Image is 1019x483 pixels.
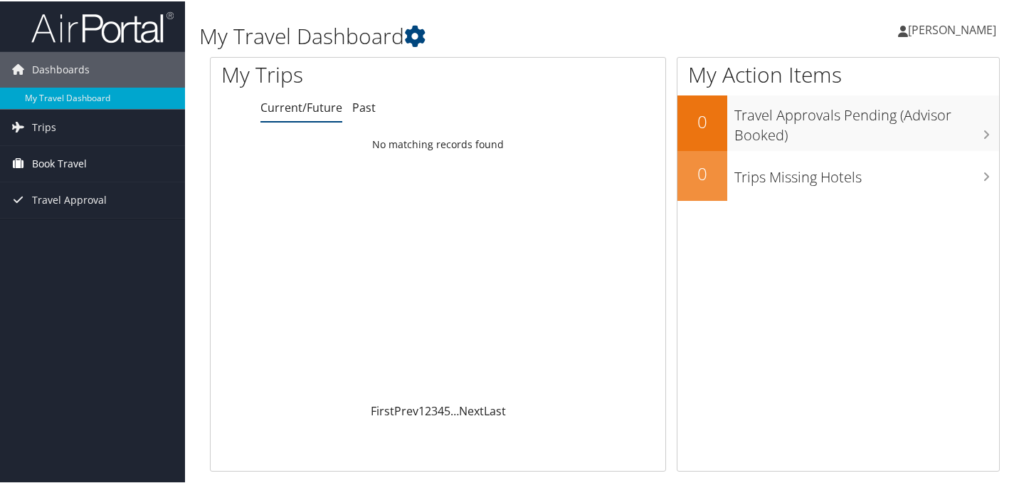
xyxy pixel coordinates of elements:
[734,159,999,186] h3: Trips Missing Hotels
[734,97,999,144] h3: Travel Approvals Pending (Advisor Booked)
[444,402,450,417] a: 5
[31,9,174,43] img: airportal-logo.png
[898,7,1010,50] a: [PERSON_NAME]
[394,402,418,417] a: Prev
[677,150,999,199] a: 0Trips Missing Hotels
[425,402,431,417] a: 2
[677,108,727,133] h2: 0
[221,58,465,88] h1: My Trips
[32,181,107,217] span: Travel Approval
[32,108,56,144] span: Trips
[438,402,444,417] a: 4
[199,20,740,50] h1: My Travel Dashboard
[459,402,484,417] a: Next
[32,51,90,86] span: Dashboards
[260,98,342,114] a: Current/Future
[450,402,459,417] span: …
[371,402,394,417] a: First
[677,160,727,185] h2: 0
[484,402,506,417] a: Last
[431,402,438,417] a: 3
[418,402,425,417] a: 1
[677,58,999,88] h1: My Action Items
[908,21,996,36] span: [PERSON_NAME]
[352,98,376,114] a: Past
[32,145,87,180] span: Book Travel
[211,130,665,156] td: No matching records found
[677,94,999,149] a: 0Travel Approvals Pending (Advisor Booked)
